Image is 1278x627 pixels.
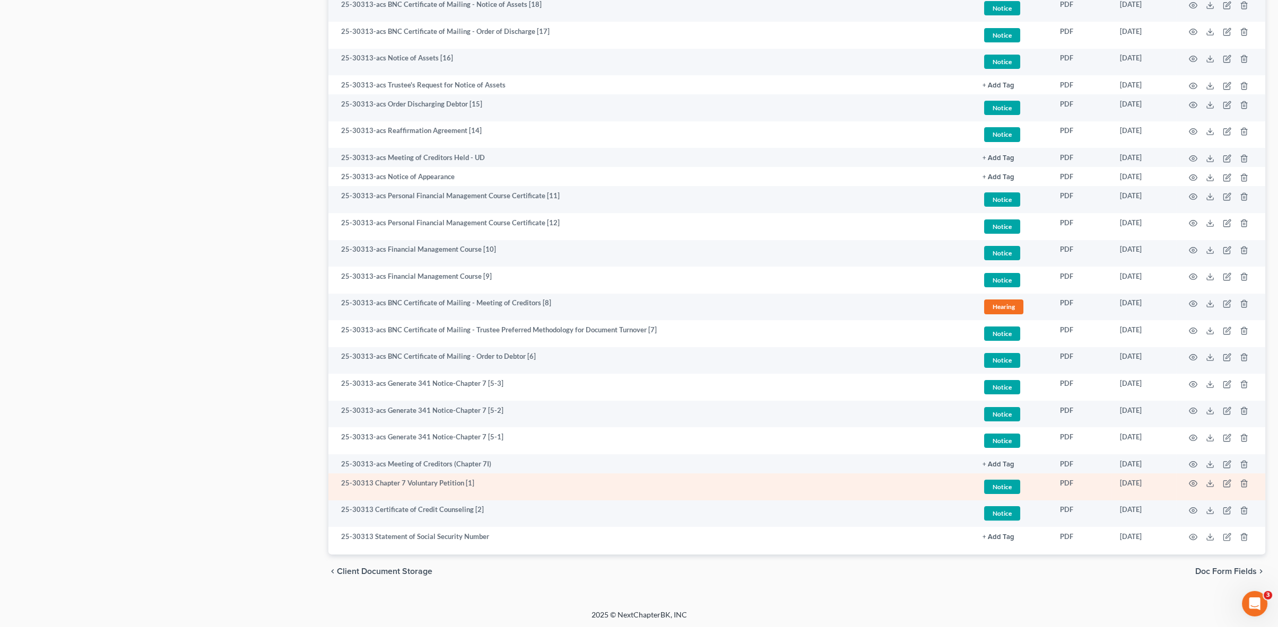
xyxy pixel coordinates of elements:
[328,94,974,121] td: 25-30313-acs Order Discharging Debtor [15]
[1051,294,1111,321] td: PDF
[1195,567,1257,576] span: Doc Form Fields
[337,567,432,576] span: Client Document Storage
[1051,347,1111,374] td: PDF
[1111,186,1176,213] td: [DATE]
[328,527,974,546] td: 25-30313 Statement of Social Security Number
[983,459,1043,469] a: + Add Tag
[1111,294,1176,321] td: [DATE]
[1111,22,1176,49] td: [DATE]
[1242,591,1267,616] iframe: Intercom live chat
[983,405,1043,423] a: Notice
[1264,591,1272,599] span: 3
[1111,75,1176,94] td: [DATE]
[984,480,1020,494] span: Notice
[984,434,1020,448] span: Notice
[1051,148,1111,167] td: PDF
[328,240,974,267] td: 25-30313-acs Financial Management Course [10]
[328,347,974,374] td: 25-30313-acs BNC Certificate of Mailing - Order to Debtor [6]
[1051,167,1111,186] td: PDF
[1051,94,1111,121] td: PDF
[1051,500,1111,527] td: PDF
[328,267,974,294] td: 25-30313-acs Financial Management Course [9]
[1051,22,1111,49] td: PDF
[983,532,1043,542] a: + Add Tag
[1111,454,1176,473] td: [DATE]
[1051,427,1111,454] td: PDF
[984,55,1020,69] span: Notice
[983,244,1043,262] a: Notice
[328,186,974,213] td: 25-30313-acs Personal Financial Management Course Certificate [11]
[1051,527,1111,546] td: PDF
[984,246,1020,260] span: Notice
[1111,473,1176,500] td: [DATE]
[1111,267,1176,294] td: [DATE]
[1195,567,1265,576] button: Doc Form Fields chevron_right
[983,325,1043,342] a: Notice
[983,191,1043,208] a: Notice
[1051,186,1111,213] td: PDF
[984,380,1020,394] span: Notice
[328,427,974,454] td: 25-30313-acs Generate 341 Notice-Chapter 7 [5-1]
[984,101,1020,115] span: Notice
[984,273,1020,287] span: Notice
[984,192,1020,207] span: Notice
[983,505,1043,522] a: Notice
[1051,401,1111,428] td: PDF
[984,326,1020,341] span: Notice
[328,320,974,347] td: 25-30313-acs BNC Certificate of Mailing - Trustee Preferred Methodology for Document Turnover [7]
[1111,527,1176,546] td: [DATE]
[1111,320,1176,347] td: [DATE]
[983,218,1043,235] a: Notice
[328,121,974,148] td: 25-30313-acs Reaffirmation Agreement [14]
[328,49,974,76] td: 25-30313-acs Notice of Assets [16]
[1051,473,1111,500] td: PDF
[983,82,1014,89] button: + Add Tag
[1111,500,1176,527] td: [DATE]
[1051,75,1111,94] td: PDF
[1111,94,1176,121] td: [DATE]
[1051,454,1111,473] td: PDF
[983,461,1014,468] button: + Add Tag
[983,27,1043,44] a: Notice
[328,567,432,576] button: chevron_left Client Document Storage
[984,28,1020,42] span: Notice
[1051,49,1111,76] td: PDF
[328,148,974,167] td: 25-30313-acs Meeting of Creditors Held - UD
[1051,213,1111,240] td: PDF
[1111,121,1176,148] td: [DATE]
[328,401,974,428] td: 25-30313-acs Generate 341 Notice-Chapter 7 [5-2]
[983,80,1043,90] a: + Add Tag
[1111,427,1176,454] td: [DATE]
[1051,240,1111,267] td: PDF
[1111,374,1176,401] td: [DATE]
[1051,374,1111,401] td: PDF
[1111,49,1176,76] td: [DATE]
[1111,167,1176,186] td: [DATE]
[983,378,1043,396] a: Notice
[1111,240,1176,267] td: [DATE]
[983,172,1043,182] a: + Add Tag
[984,506,1020,520] span: Notice
[984,353,1020,367] span: Notice
[328,75,974,94] td: 25-30313-acs Trustee's Request for Notice of Assets
[983,351,1043,369] a: Notice
[984,299,1023,314] span: Hearing
[328,167,974,186] td: 25-30313-acs Notice of Appearance
[983,478,1043,496] a: Notice
[328,454,974,473] td: 25-30313-acs Meeting of Creditors (Chapter 7I)
[983,126,1043,143] a: Notice
[328,500,974,527] td: 25-30313 Certificate of Credit Counseling [2]
[1051,121,1111,148] td: PDF
[984,1,1020,15] span: Notice
[328,567,337,576] i: chevron_left
[983,155,1014,162] button: + Add Tag
[1111,213,1176,240] td: [DATE]
[1051,267,1111,294] td: PDF
[984,407,1020,421] span: Notice
[1257,567,1265,576] i: chevron_right
[1051,320,1111,347] td: PDF
[984,219,1020,234] span: Notice
[983,271,1043,289] a: Notice
[983,174,1014,181] button: + Add Tag
[328,213,974,240] td: 25-30313-acs Personal Financial Management Course Certificate [12]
